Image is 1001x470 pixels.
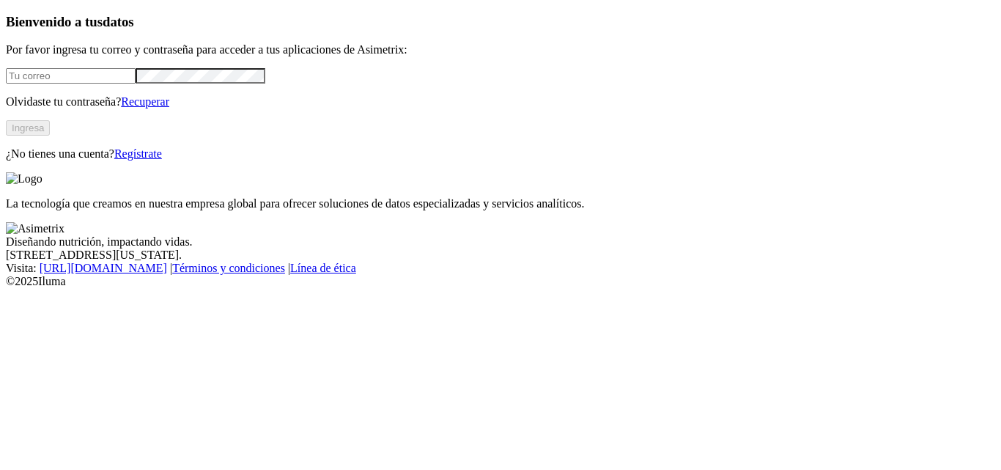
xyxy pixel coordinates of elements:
div: Visita : | | [6,262,995,275]
img: Asimetrix [6,222,64,235]
a: Línea de ética [290,262,356,274]
p: Olvidaste tu contraseña? [6,95,995,109]
a: [URL][DOMAIN_NAME] [40,262,167,274]
img: Logo [6,172,43,186]
p: La tecnología que creamos en nuestra empresa global para ofrecer soluciones de datos especializad... [6,197,995,210]
a: Términos y condiciones [172,262,285,274]
p: ¿No tienes una cuenta? [6,147,995,161]
input: Tu correo [6,68,136,84]
h3: Bienvenido a tus [6,14,995,30]
a: Recuperar [121,95,169,108]
p: Por favor ingresa tu correo y contraseña para acceder a tus aplicaciones de Asimetrix: [6,43,995,56]
button: Ingresa [6,120,50,136]
a: Regístrate [114,147,162,160]
span: datos [103,14,134,29]
div: [STREET_ADDRESS][US_STATE]. [6,249,995,262]
div: Diseñando nutrición, impactando vidas. [6,235,995,249]
div: © 2025 Iluma [6,275,995,288]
